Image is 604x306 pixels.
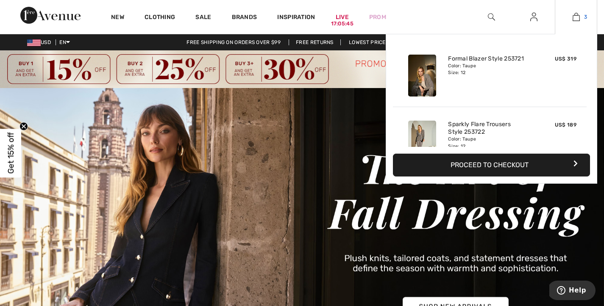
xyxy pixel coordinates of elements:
[19,122,28,130] button: Close teaser
[289,39,341,45] a: Free Returns
[145,14,175,22] a: Clothing
[27,39,54,45] span: USD
[549,281,596,302] iframe: Opens a widget where you can find more information
[448,55,524,63] a: Formal Blazer Style 253721
[111,14,124,22] a: New
[342,39,424,45] a: Lowest Price Guarantee
[393,154,590,176] button: Proceed to Checkout
[277,14,315,22] span: Inspiration
[523,12,544,22] a: Sign In
[6,132,16,174] span: Get 15% off
[180,39,287,45] a: Free shipping on orders over $99
[232,14,257,22] a: Brands
[336,13,349,22] a: Live17:05:45
[448,63,532,76] div: Color: Taupe Size: 12
[195,14,211,22] a: Sale
[555,122,576,128] span: US$ 189
[555,56,576,62] span: US$ 319
[555,12,597,22] a: 3
[331,20,353,28] div: 17:05:45
[408,121,436,163] img: Sparkly Flare Trousers Style 253722
[584,13,587,21] span: 3
[20,7,81,24] img: 1ère Avenue
[448,121,532,136] a: Sparkly Flare Trousers Style 253722
[27,39,41,46] img: US Dollar
[369,13,386,22] a: Prom
[573,12,580,22] img: My Bag
[59,39,70,45] span: EN
[488,12,495,22] img: search the website
[448,136,532,149] div: Color: Taupe Size: 12
[530,12,537,22] img: My Info
[408,55,436,96] img: Formal Blazer Style 253721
